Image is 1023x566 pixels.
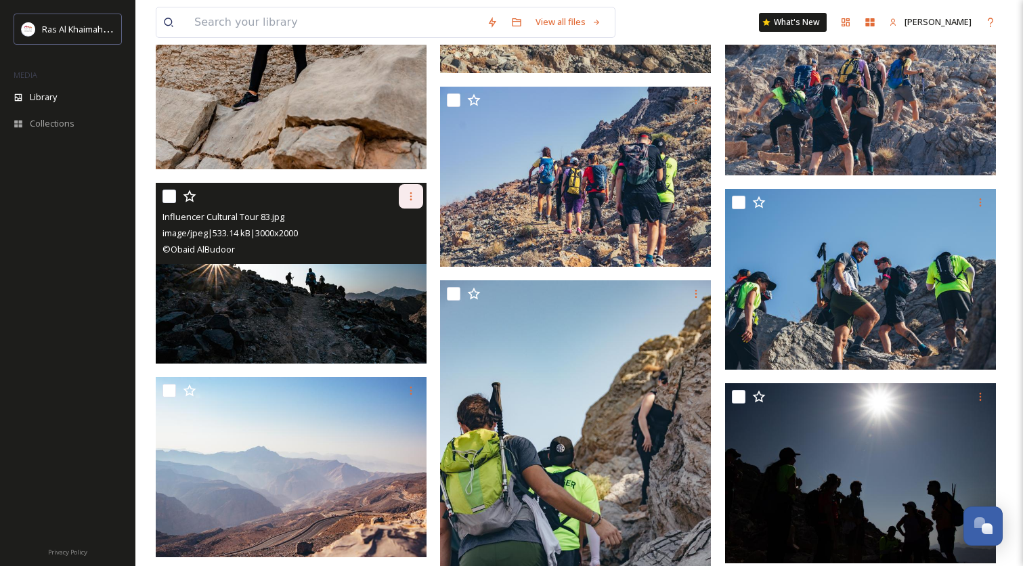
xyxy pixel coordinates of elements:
img: Jebel Jais Hiking Trails.jpg [725,189,996,370]
img: Logo_RAKTDA_RGB-01.png [22,22,35,36]
img: Influencer Cultural Tour 83.jpg [156,183,427,364]
span: [PERSON_NAME] [905,16,972,28]
img: Jebel Jais Hiking Trails.jpg [440,87,711,267]
span: Privacy Policy [48,548,87,557]
span: MEDIA [14,70,37,80]
button: Open Chat [963,506,1003,546]
a: Privacy Policy [48,543,87,559]
input: Search your library [188,7,480,37]
span: Library [30,91,57,104]
a: View all files [529,9,608,35]
span: image/jpeg | 533.14 kB | 3000 x 2000 [162,227,298,239]
span: Influencer Cultural Tour 83.jpg [162,211,284,223]
span: Ras Al Khaimah Tourism Development Authority [42,22,234,35]
a: [PERSON_NAME] [882,9,978,35]
img: Jebel Jais Hiking Trails.jpg [725,383,996,564]
span: © Obaid AlBudoor [162,243,235,255]
img: Jebel Jais Hiking Trails.jpg [156,376,427,557]
span: Collections [30,117,74,130]
a: What's New [759,13,827,32]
